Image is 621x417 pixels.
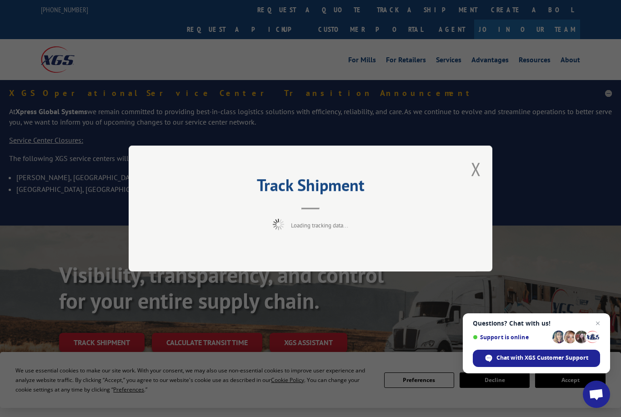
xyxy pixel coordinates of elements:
span: Chat with XGS Customer Support [496,354,588,362]
span: Chat with XGS Customer Support [473,350,600,367]
h2: Track Shipment [174,179,447,196]
span: Questions? Chat with us! [473,320,600,327]
span: Support is online [473,334,549,341]
a: Open chat [583,381,610,408]
button: Close modal [471,157,481,181]
img: xgs-loading [273,219,284,230]
span: Loading tracking data... [291,221,348,229]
